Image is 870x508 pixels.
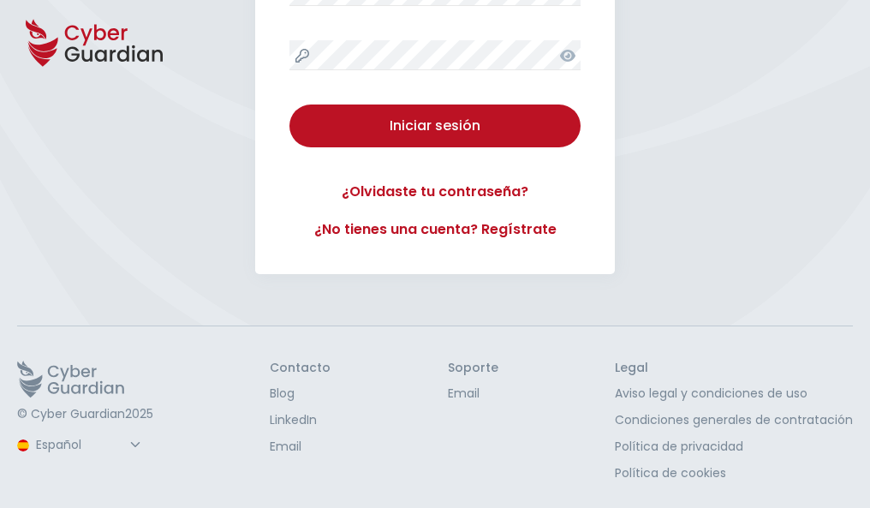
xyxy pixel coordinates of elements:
a: ¿No tienes una cuenta? Regístrate [289,219,581,240]
img: region-logo [17,439,29,451]
a: Aviso legal y condiciones de uso [615,385,853,403]
a: Email [448,385,498,403]
a: Política de privacidad [615,438,853,456]
h3: Contacto [270,361,331,376]
a: ¿Olvidaste tu contraseña? [289,182,581,202]
button: Iniciar sesión [289,105,581,147]
a: Email [270,438,331,456]
a: Condiciones generales de contratación [615,411,853,429]
h3: Soporte [448,361,498,376]
a: LinkedIn [270,411,331,429]
a: Política de cookies [615,464,853,482]
div: Iniciar sesión [302,116,568,136]
a: Blog [270,385,331,403]
h3: Legal [615,361,853,376]
p: © Cyber Guardian 2025 [17,407,153,422]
